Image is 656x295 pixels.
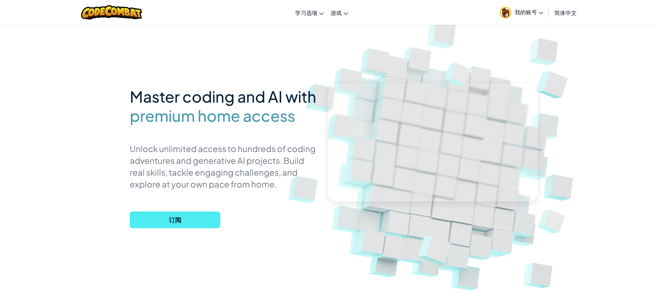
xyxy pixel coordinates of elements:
a: 我的账号 [496,1,547,23]
span: 游戏 [331,9,342,16]
span: 简体中文 [554,9,577,16]
a: 学习选项 [292,3,327,22]
img: CodeCombat logo [81,5,142,19]
a: 简体中文 [551,3,580,22]
p: Unlock unlimited access to hundreds of coding adventures and generative AI projects. Build real s... [130,143,318,190]
img: Overlap cubes [524,52,584,111]
span: Master coding and AI with [130,87,316,106]
img: Overlap cubes [527,198,578,244]
img: avatar [500,7,511,18]
span: 我的账号 [515,8,543,16]
img: Overlap cubes [405,216,468,278]
button: 订阅 [130,212,220,228]
a: 游戏 [327,3,351,22]
span: 学习选项 [295,9,317,16]
span: premium home access [130,106,295,125]
img: Overlap cubes [434,51,483,96]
